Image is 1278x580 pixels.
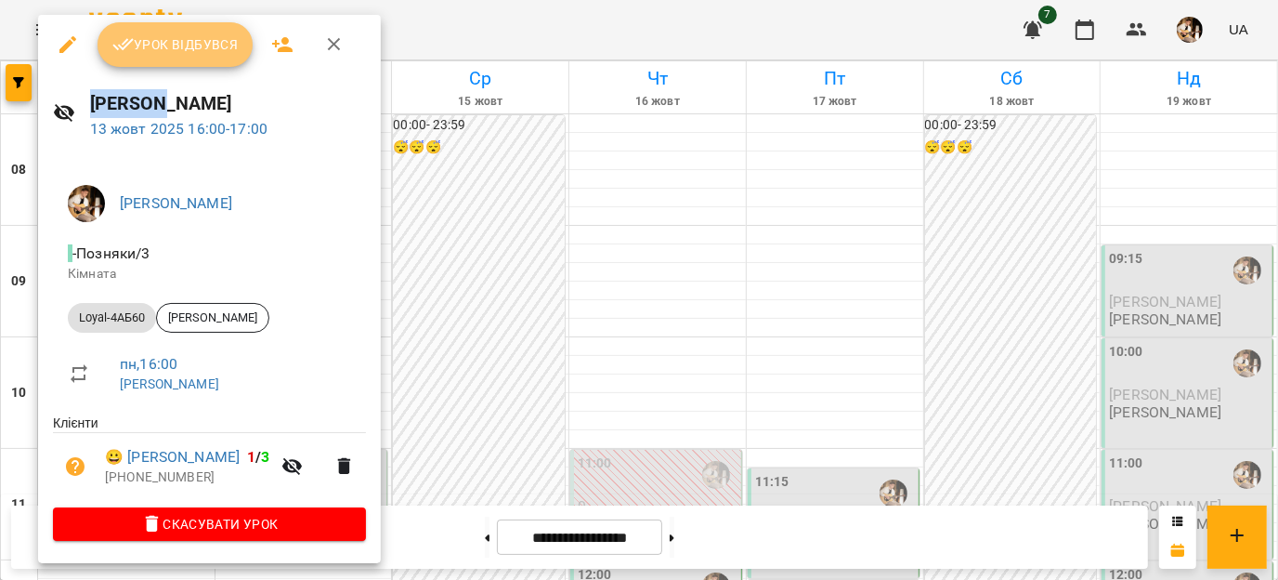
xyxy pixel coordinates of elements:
[156,303,269,333] div: [PERSON_NAME]
[68,185,105,222] img: 0162ea527a5616b79ea1cf03ccdd73a5.jpg
[120,194,232,212] a: [PERSON_NAME]
[68,310,156,326] span: Loyal-4АБ60
[247,448,269,466] b: /
[68,265,351,283] p: Кімната
[68,244,154,262] span: - Позняки/3
[112,33,239,56] span: Урок відбувся
[247,448,255,466] span: 1
[68,513,351,535] span: Скасувати Урок
[120,376,219,391] a: [PERSON_NAME]
[53,444,98,489] button: Візит ще не сплачено. Додати оплату?
[105,446,240,468] a: 😀 [PERSON_NAME]
[90,120,268,138] a: 13 жовт 2025 16:00-17:00
[98,22,254,67] button: Урок відбувся
[53,414,366,507] ul: Клієнти
[90,89,367,118] h6: [PERSON_NAME]
[262,448,270,466] span: 3
[120,355,177,373] a: пн , 16:00
[53,507,366,541] button: Скасувати Урок
[105,468,270,487] p: [PHONE_NUMBER]
[157,310,268,326] span: [PERSON_NAME]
